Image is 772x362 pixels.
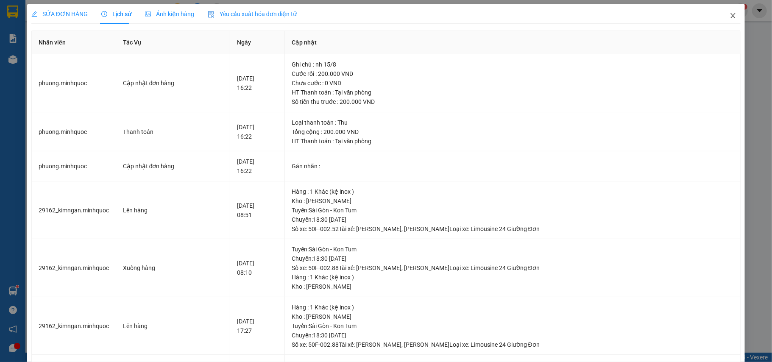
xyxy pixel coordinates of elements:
div: [DATE] 16:22 [237,74,278,92]
span: Yêu cầu xuất hóa đơn điện tử [208,11,297,17]
div: Tổng cộng : 200.000 VND [292,127,733,136]
div: Tuyến : Sài Gòn - Kon Tum Chuyến: 18:30 [DATE] Số xe: 50F-002.52 Tài xế: [PERSON_NAME], [PERSON_N... [292,206,733,234]
div: Hàng : 1 Khác (kệ inox ) [292,187,733,196]
div: Gán nhãn : [292,162,733,171]
span: picture [145,11,151,17]
span: SỬA ĐƠN HÀNG [31,11,88,17]
th: Ngày [230,31,285,54]
div: Lên hàng [123,206,223,215]
div: Cập nhật đơn hàng [123,162,223,171]
td: phuong.minhquoc [32,112,116,152]
div: Cập nhật đơn hàng [123,78,223,88]
img: icon [208,11,215,18]
th: Nhân viên [32,31,116,54]
th: Tác Vụ [116,31,230,54]
div: [DATE] 17:27 [237,317,278,335]
div: Số tiền thu trước : 200.000 VND [292,97,733,106]
div: HT Thanh toán : Tại văn phòng [292,88,733,97]
div: [DATE] 08:10 [237,259,278,277]
td: phuong.minhquoc [32,54,116,112]
span: Lịch sử [101,11,131,17]
div: HT Thanh toán : Tại văn phòng [292,136,733,146]
div: Tuyến : Sài Gòn - Kon Tum Chuyến: 18:30 [DATE] Số xe: 50F-002.88 Tài xế: [PERSON_NAME], [PERSON_N... [292,245,733,273]
span: edit [31,11,37,17]
span: Ảnh kiện hàng [145,11,194,17]
div: Lên hàng [123,321,223,331]
td: 29162_kimngan.minhquoc [32,239,116,297]
div: Hàng : 1 Khác (kệ inox ) [292,303,733,312]
button: Close [721,4,745,28]
div: [DATE] 16:22 [237,123,278,141]
div: Loại thanh toán : Thu [292,118,733,127]
td: 29162_kimngan.minhquoc [32,297,116,355]
span: clock-circle [101,11,107,17]
div: Xuống hàng [123,263,223,273]
div: Kho : [PERSON_NAME] [292,312,733,321]
td: 29162_kimngan.minhquoc [32,181,116,239]
div: [DATE] 16:22 [237,157,278,175]
div: Ghi chú : nh 15/8 [292,60,733,69]
div: Kho : [PERSON_NAME] [292,196,733,206]
div: Tuyến : Sài Gòn - Kon Tum Chuyến: 18:30 [DATE] Số xe: 50F-002.88 Tài xế: [PERSON_NAME], [PERSON_N... [292,321,733,349]
div: Cước rồi : 200.000 VND [292,69,733,78]
div: [DATE] 08:51 [237,201,278,220]
th: Cập nhật [285,31,741,54]
span: close [730,12,736,19]
div: Hàng : 1 Khác (kệ inox ) [292,273,733,282]
td: phuong.minhquoc [32,151,116,181]
div: Thanh toán [123,127,223,136]
div: Kho : [PERSON_NAME] [292,282,733,291]
div: Chưa cước : 0 VND [292,78,733,88]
